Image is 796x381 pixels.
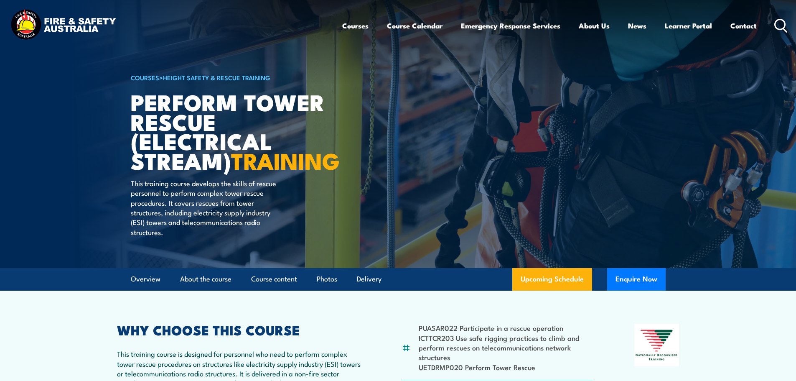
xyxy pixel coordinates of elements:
[251,268,297,290] a: Course content
[419,323,594,332] li: PUASAR022 Participate in a rescue operation
[131,73,159,82] a: COURSES
[131,92,337,170] h1: Perform tower rescue (Electrical Stream)
[419,362,594,372] li: UETDRMP020 Perform Tower Rescue
[730,15,757,37] a: Contact
[357,268,381,290] a: Delivery
[419,333,594,362] li: ICTTCR203 Use safe rigging practices to climb and perform rescues on telecommunications network s...
[579,15,610,37] a: About Us
[665,15,712,37] a: Learner Portal
[131,178,283,237] p: This training course develops the skills of rescue personnel to perform complex tower rescue proc...
[317,268,337,290] a: Photos
[512,268,592,291] a: Upcoming Schedule
[634,324,679,366] img: Nationally Recognised Training logo.
[117,324,361,335] h2: WHY CHOOSE THIS COURSE
[163,73,270,82] a: Height Safety & Rescue Training
[342,15,369,37] a: Courses
[461,15,560,37] a: Emergency Response Services
[231,143,340,177] strong: TRAINING
[607,268,666,291] button: Enquire Now
[180,268,231,290] a: About the course
[131,268,160,290] a: Overview
[628,15,646,37] a: News
[131,72,337,82] h6: >
[387,15,443,37] a: Course Calendar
